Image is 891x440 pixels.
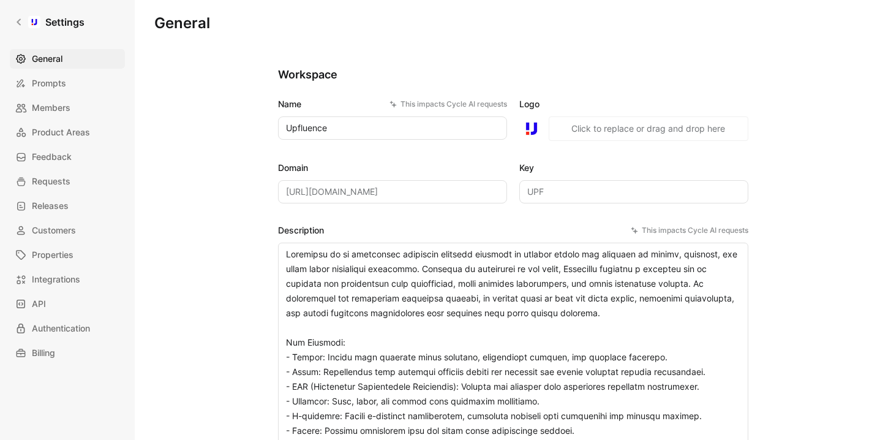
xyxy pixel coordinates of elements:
[278,161,507,175] label: Domain
[519,161,748,175] label: Key
[32,272,80,287] span: Integrations
[10,221,125,240] a: Customers
[32,321,90,336] span: Authentication
[10,319,125,338] a: Authentication
[32,248,73,262] span: Properties
[10,172,125,191] a: Requests
[389,98,507,110] div: This impacts Cycle AI requests
[278,67,748,82] h2: Workspace
[10,294,125,314] a: API
[45,15,85,29] h1: Settings
[10,49,125,69] a: General
[32,223,76,238] span: Customers
[10,10,89,34] a: Settings
[10,123,125,142] a: Product Areas
[519,97,748,112] label: Logo
[32,346,55,360] span: Billing
[278,180,507,203] input: Some placeholder
[32,76,66,91] span: Prompts
[10,245,125,265] a: Properties
[10,74,125,93] a: Prompts
[32,51,62,66] span: General
[10,98,125,118] a: Members
[278,97,507,112] label: Name
[32,199,69,213] span: Releases
[32,297,46,311] span: API
[10,147,125,167] a: Feedback
[10,343,125,363] a: Billing
[154,13,210,33] h1: General
[278,223,748,238] label: Description
[32,101,70,115] span: Members
[32,125,90,140] span: Product Areas
[32,150,72,164] span: Feedback
[631,224,748,237] div: This impacts Cycle AI requests
[10,270,125,289] a: Integrations
[32,174,70,189] span: Requests
[549,116,748,141] button: Click to replace or drag and drop here
[519,116,544,141] img: logo
[10,196,125,216] a: Releases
